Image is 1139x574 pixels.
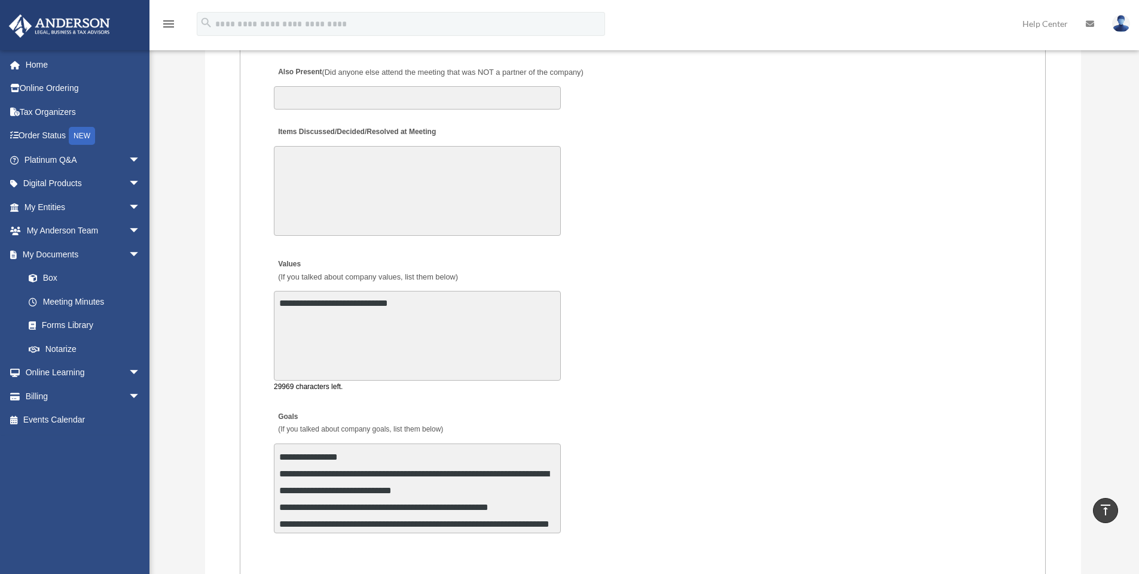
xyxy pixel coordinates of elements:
i: search [200,16,213,29]
a: Forms Library [17,314,158,338]
span: arrow_drop_down [129,195,152,220]
a: My Entitiesarrow_drop_down [8,195,158,219]
a: My Anderson Teamarrow_drop_down [8,219,158,243]
a: Platinum Q&Aarrow_drop_down [8,148,158,172]
span: arrow_drop_down [129,172,152,196]
a: Online Learningarrow_drop_down [8,361,158,385]
img: User Pic [1112,15,1130,32]
span: (If you talked about company values, list them below) [278,272,458,281]
a: Box [17,266,158,290]
label: Also Present [274,65,587,81]
a: Tax Organizers [8,100,158,124]
label: Items Discussed/Decided/Resolved at Meeting [274,124,439,141]
span: arrow_drop_down [129,148,152,172]
span: arrow_drop_down [129,384,152,409]
span: (Did anyone else attend the meeting that was NOT a partner of the company) [322,68,584,77]
a: Order StatusNEW [8,124,158,148]
span: (If you talked about company goals, list them below) [278,425,443,433]
div: 29969 characters left. [274,381,561,393]
a: Billingarrow_drop_down [8,384,158,408]
a: Online Ordering [8,77,158,101]
a: menu [161,21,176,31]
label: Values [274,256,461,285]
span: arrow_drop_down [129,242,152,267]
a: vertical_align_top [1093,498,1118,523]
a: Events Calendar [8,408,158,432]
a: Meeting Minutes [17,290,152,314]
img: Anderson Advisors Platinum Portal [5,14,114,38]
a: Notarize [17,337,158,361]
a: Home [8,53,158,77]
i: menu [161,17,176,31]
a: My Documentsarrow_drop_down [8,242,158,266]
a: Digital Productsarrow_drop_down [8,172,158,196]
span: arrow_drop_down [129,361,152,385]
label: Goals [274,409,446,438]
span: arrow_drop_down [129,219,152,244]
div: NEW [69,127,95,145]
i: vertical_align_top [1098,503,1113,517]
